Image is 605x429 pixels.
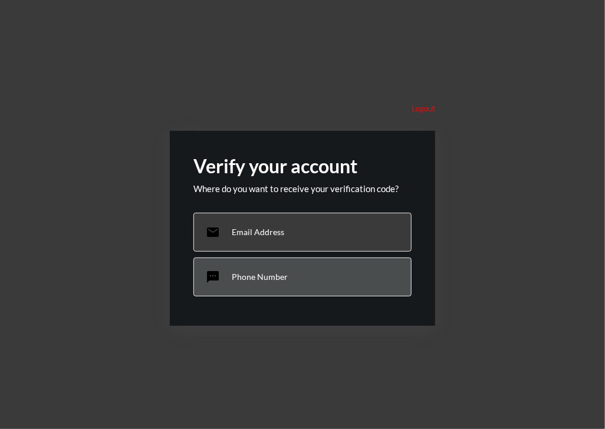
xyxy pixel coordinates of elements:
[206,225,220,239] mat-icon: email
[232,227,284,237] p: Email Address
[412,104,435,113] p: Logout
[232,272,288,282] p: Phone Number
[193,154,412,177] h2: Verify your account
[193,183,412,194] p: Where do you want to receive your verification code?
[206,270,220,284] mat-icon: sms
